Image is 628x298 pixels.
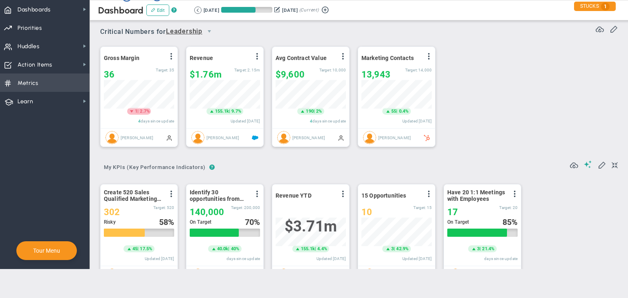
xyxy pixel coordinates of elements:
[361,207,372,217] span: 10
[104,55,139,61] span: Gross Margin
[18,75,38,92] span: Metrics
[378,135,411,140] span: [PERSON_NAME]
[140,109,150,114] span: 2.7%
[316,256,346,261] span: Updated [DATE]
[610,24,618,33] span: Edit or Add Critical Numbers
[482,246,494,251] span: 21.4%
[499,205,511,210] span: Target:
[413,205,426,210] span: Target:
[104,69,114,80] span: 36
[282,7,298,14] div: [DATE]
[276,192,312,199] span: Revenue YTD
[98,5,144,16] span: Dashboard
[316,109,322,114] span: 2%
[299,7,319,14] span: (Current)
[247,68,260,72] span: 2,154,350
[319,68,332,72] span: Target:
[190,189,249,202] span: Identify 30 opportunities from SmithCo resulting in $200K new sales
[312,119,346,123] span: days since update
[424,134,430,141] span: HubSpot Enabled
[502,217,511,227] span: 85
[229,109,230,114] span: |
[18,56,52,73] span: Action Items
[301,246,315,252] span: 155.1k
[18,38,40,55] span: Huddles
[418,68,432,72] span: 14,000
[194,7,202,14] button: Go to previous period
[285,218,337,235] span: $3,707,282
[277,131,290,144] img: Katie Williams
[449,269,462,282] img: Sudhir Dakshinamurthy
[245,217,254,227] span: 70
[227,256,260,261] span: days since update
[132,246,137,252] span: 45
[361,69,390,80] span: 13,943
[166,27,202,37] span: Leadership
[104,189,163,202] span: Create 520 Sales Qualified Marketing Leads
[405,68,417,72] span: Target:
[221,7,272,13] div: Period Progress: 67% Day 61 of 90 with 29 remaining.
[447,207,458,217] span: 17
[245,218,260,227] div: %
[513,205,518,210] span: 20
[584,160,592,168] span: Suggestions (AI Feature)
[169,68,174,72] span: 35
[276,69,305,80] span: $9,600
[477,246,480,252] span: 3
[137,246,139,251] span: |
[332,68,346,72] span: 10,000
[202,24,216,38] span: select
[277,269,290,282] img: Sudhir Dakshinamurthy
[598,160,606,169] span: Edit My KPIs
[396,246,408,251] span: 42.9%
[292,135,325,140] span: [PERSON_NAME]
[156,68,168,72] span: Target:
[121,135,153,140] span: [PERSON_NAME]
[310,119,312,123] span: 4
[153,205,166,210] span: Target:
[104,207,120,217] span: 302
[231,246,239,251] span: 40%
[146,4,169,16] button: Edit
[601,2,610,11] span: 1
[447,219,469,225] span: On Target
[135,108,137,115] span: 1
[306,108,313,115] span: 190
[159,217,168,227] span: 58
[314,109,315,114] span: |
[140,246,152,251] span: 17.5%
[234,68,247,72] span: Target:
[191,131,204,144] img: Tom Johnson
[447,189,507,202] span: Have 20 1:1 Meetings with Employees
[338,134,344,141] span: Manually Updated
[166,134,173,141] span: Manually Updated
[100,24,218,40] span: Critical Numbers for
[100,161,209,175] button: My KPIs (Key Performance Indicators)
[231,205,243,210] span: Target:
[363,131,376,144] img: Jane Wilson
[574,2,616,11] div: STUCKS
[231,109,241,114] span: 9.7%
[394,246,395,251] span: |
[215,108,229,115] span: 155.1k
[480,246,481,251] span: |
[18,93,33,110] span: Learn
[244,205,260,210] span: 200,000
[276,55,327,61] span: Avg Contract Value
[363,269,376,282] img: Sudhir Dakshinamurthy
[402,256,432,261] span: Updated [DATE]
[391,108,396,115] span: 55
[100,161,209,174] span: My KPIs (Key Performance Indicators)
[159,218,175,227] div: %
[361,192,406,199] span: 15 Opportunities
[167,205,174,210] span: 520
[317,246,327,251] span: 4.4%
[361,55,414,61] span: Marketing Contacts
[315,246,316,251] span: |
[399,109,409,114] span: 0.4%
[105,131,119,144] img: Jane Wilson
[141,119,174,123] span: days since update
[396,109,397,114] span: |
[137,109,139,114] span: |
[204,7,219,14] div: [DATE]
